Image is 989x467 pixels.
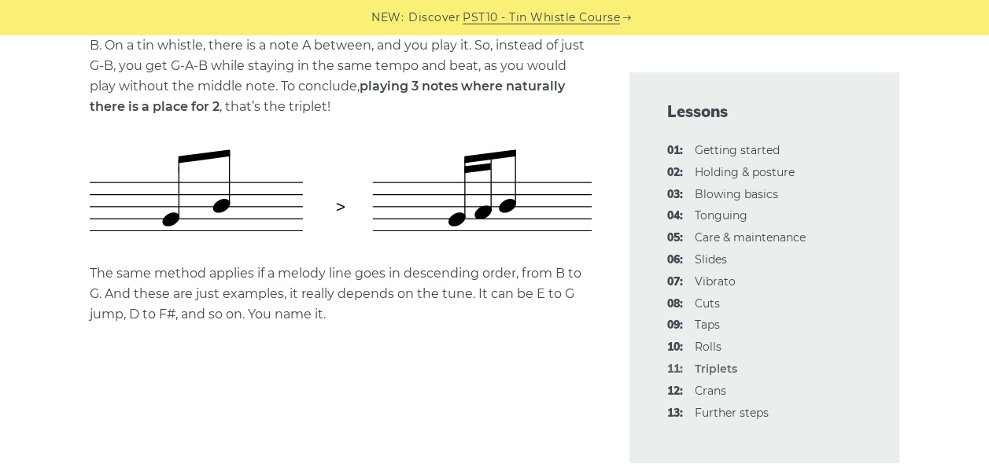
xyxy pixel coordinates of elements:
span: 05: [667,229,683,248]
a: 03:Blowing basics [695,187,778,201]
span: Lessons [667,101,862,123]
span: 12: [667,382,683,401]
span: 06: [667,251,683,270]
a: PST10 - Tin Whistle Course [463,9,620,27]
a: 09:Taps [695,318,720,332]
a: 13:Further steps [695,406,769,420]
span: 11: [667,360,683,379]
a: 02:Holding & posture [695,165,795,179]
span: NEW: [371,9,404,27]
span: 10: [667,338,683,357]
span: 04: [667,207,683,226]
span: 13: [667,404,683,423]
span: 02: [667,164,683,182]
a: 05:Care & maintenance [695,230,806,245]
a: 01:Getting started [695,143,780,157]
span: 07: [667,273,683,292]
span: 08: [667,295,683,314]
a: 08:Cuts [695,296,720,311]
p: The same method applies if a melody line goes in descending order, from B to G. And these are jus... [90,263,592,325]
a: 06:Slides [695,252,727,267]
span: 03: [667,186,683,204]
span: Discover [408,9,460,27]
a: 10:Rolls [695,340,721,354]
a: 07:Vibrato [695,274,736,289]
span: 01: [667,142,683,160]
strong: Triplets [695,362,737,376]
a: 04:Tonguing [695,208,747,222]
span: 09: [667,316,683,335]
strong: playing 3 notes where naturally there is a place for 2 [90,79,565,114]
a: 12:Crans [695,384,726,398]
